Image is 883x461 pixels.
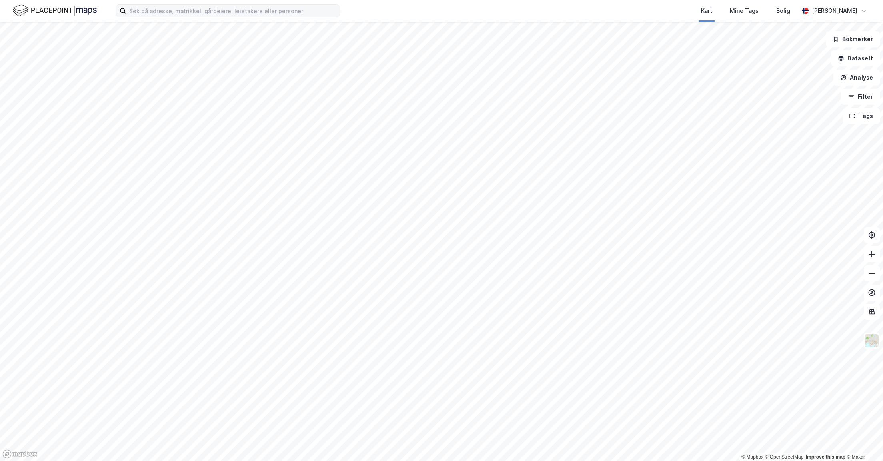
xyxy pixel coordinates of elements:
[864,333,879,348] img: Z
[826,31,880,47] button: Bokmerker
[831,50,880,66] button: Datasett
[2,449,38,459] a: Mapbox homepage
[806,454,845,460] a: Improve this map
[13,4,97,18] img: logo.f888ab2527a4732fd821a326f86c7f29.svg
[730,6,759,16] div: Mine Tags
[812,6,857,16] div: [PERSON_NAME]
[833,70,880,86] button: Analyse
[126,5,340,17] input: Søk på adresse, matrikkel, gårdeiere, leietakere eller personer
[843,423,883,461] iframe: Chat Widget
[843,423,883,461] div: Kontrollprogram for chat
[841,89,880,105] button: Filter
[701,6,712,16] div: Kart
[776,6,790,16] div: Bolig
[843,108,880,124] button: Tags
[741,454,763,460] a: Mapbox
[765,454,804,460] a: OpenStreetMap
